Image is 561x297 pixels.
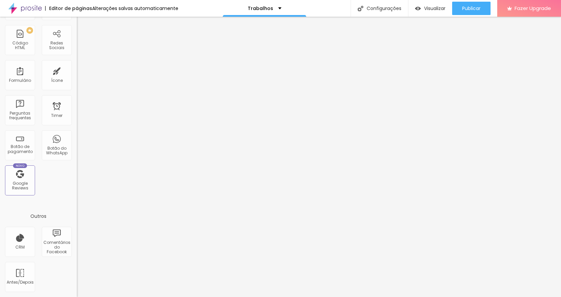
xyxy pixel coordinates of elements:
div: Botão de pagamento [7,144,33,154]
div: Botão do WhatsApp [43,146,70,156]
button: Publicar [452,2,491,15]
span: Fazer Upgrade [515,5,551,11]
div: Timer [51,113,62,118]
p: Trabalhos [248,6,273,11]
button: Visualizar [408,2,452,15]
div: Comentários do Facebook [43,240,70,255]
span: Publicar [462,6,481,11]
div: Antes/Depois [7,280,33,285]
div: Formulário [9,78,31,83]
div: Novo [13,163,27,168]
div: CRM [15,245,25,250]
img: Icone [358,6,363,11]
div: Código HTML [7,41,33,50]
div: Editor de páginas [45,6,92,11]
div: Perguntas frequentes [7,111,33,121]
div: Ícone [51,78,63,83]
div: Redes Sociais [43,41,70,50]
div: Google Reviews [7,181,33,191]
div: Alterações salvas automaticamente [92,6,178,11]
img: view-1.svg [415,6,421,11]
span: Visualizar [424,6,445,11]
